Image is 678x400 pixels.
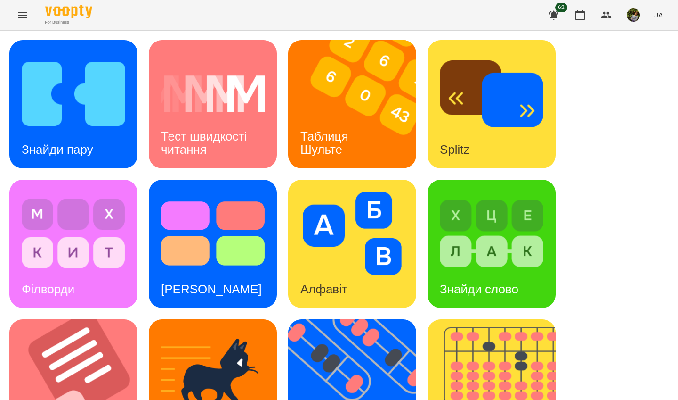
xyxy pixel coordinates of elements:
[149,180,277,308] a: Тест Струпа[PERSON_NAME]
[440,282,518,296] h3: Знайди слово
[440,142,470,157] h3: Splitz
[428,180,556,308] a: Знайди словоЗнайди слово
[627,8,640,22] img: b75e9dd987c236d6cf194ef640b45b7d.jpg
[300,129,352,156] h3: Таблиця Шульте
[555,3,567,12] span: 62
[300,282,347,296] h3: Алфавіт
[45,5,92,18] img: Voopty Logo
[288,40,416,168] a: Таблиця ШультеТаблиця Шульте
[653,10,663,20] span: UA
[288,180,416,308] a: АлфавітАлфавіт
[22,142,93,157] h3: Знайди пару
[9,180,137,308] a: ФілвордиФілворди
[11,4,34,26] button: Menu
[288,40,428,168] img: Таблиця Шульте
[440,192,543,275] img: Знайди слово
[22,52,125,135] img: Знайди пару
[149,40,277,168] a: Тест швидкості читанняТест швидкості читання
[161,129,250,156] h3: Тест швидкості читання
[9,40,137,168] a: Знайди паруЗнайди пару
[161,52,265,135] img: Тест швидкості читання
[22,282,74,296] h3: Філворди
[22,192,125,275] img: Філворди
[45,19,92,25] span: For Business
[440,52,543,135] img: Splitz
[300,192,404,275] img: Алфавіт
[161,192,265,275] img: Тест Струпа
[649,6,667,24] button: UA
[161,282,262,296] h3: [PERSON_NAME]
[428,40,556,168] a: SplitzSplitz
